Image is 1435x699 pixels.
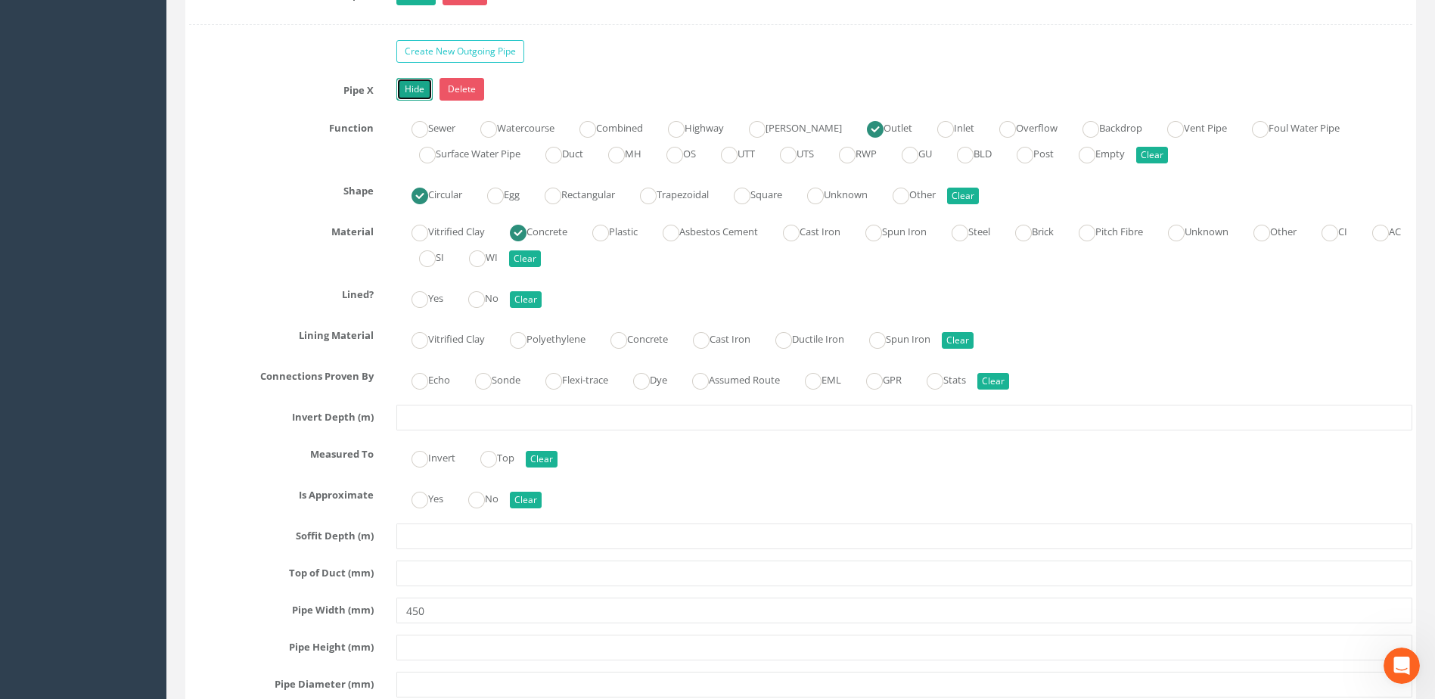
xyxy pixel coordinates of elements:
label: Sewer [396,116,455,138]
label: Rectangular [530,182,615,204]
label: Circular [396,182,462,204]
label: EML [790,368,841,390]
label: BLD [942,141,992,163]
label: GPR [851,368,902,390]
label: Invert [396,446,455,468]
iframe: Intercom live chat [1384,648,1420,684]
label: Watercourse [465,116,554,138]
label: Combined [564,116,643,138]
button: Clear [510,492,542,508]
label: Inlet [922,116,974,138]
label: Vent Pipe [1152,116,1227,138]
label: Flexi-trace [530,368,608,390]
label: WI [454,245,498,267]
label: Surface Water Pipe [404,141,520,163]
label: Pipe X [178,78,385,98]
label: MH [593,141,641,163]
label: CI [1306,219,1347,241]
label: Stats [912,368,966,390]
label: UTS [765,141,814,163]
span: Home [35,510,66,520]
button: Clear [977,373,1009,390]
h1: Messages [112,7,194,33]
label: AC [1357,219,1401,241]
label: No [453,286,499,308]
label: No [453,486,499,508]
button: Clear [947,188,979,204]
label: Plastic [577,219,638,241]
label: Overflow [984,116,1058,138]
label: Highway [653,116,724,138]
label: Measured To [178,442,385,461]
label: Function [178,116,385,135]
a: Create New Outgoing Pipe [396,40,524,63]
label: GU [887,141,932,163]
label: Ductile Iron [760,327,844,349]
label: Material [178,219,385,239]
label: Yes [396,486,443,508]
span: Messages [122,510,180,520]
label: Trapezoidal [625,182,709,204]
label: RWP [824,141,877,163]
label: UTT [706,141,755,163]
label: Top of Duct (mm) [178,561,385,580]
button: Clear [526,451,558,468]
button: Clear [942,332,974,349]
a: Hide [396,78,433,101]
a: Delete [440,78,484,101]
label: Duct [530,141,583,163]
label: Brick [1000,219,1054,241]
button: Clear [1136,147,1168,163]
label: SI [404,245,444,267]
button: Clear [510,291,542,308]
label: Vitrified Clay [396,219,485,241]
label: Unknown [792,182,868,204]
label: Pipe Height (mm) [178,635,385,654]
label: Top [465,446,514,468]
label: OS [651,141,696,163]
label: Square [719,182,782,204]
label: Connections Proven By [178,364,385,384]
button: Messages [101,472,201,533]
div: Close [266,6,293,33]
label: Spun Iron [850,219,927,241]
label: Vitrified Clay [396,327,485,349]
label: [PERSON_NAME] [734,116,842,138]
span: Help [240,510,264,520]
label: Backdrop [1067,116,1142,138]
label: Lined? [178,282,385,302]
label: Invert Depth (m) [178,405,385,424]
label: Other [877,182,936,204]
label: Pitch Fibre [1064,219,1143,241]
label: Pipe Diameter (mm) [178,672,385,691]
button: Clear [509,250,541,267]
label: Cast Iron [768,219,840,241]
label: Is Approximate [178,483,385,502]
label: Echo [396,368,450,390]
label: Polyethylene [495,327,585,349]
label: Yes [396,286,443,308]
label: Unknown [1153,219,1228,241]
button: Help [202,472,303,533]
label: Pipe Width (mm) [178,598,385,617]
label: Post [1002,141,1054,163]
label: Assumed Route [677,368,780,390]
label: Cast Iron [678,327,750,349]
label: Other [1238,219,1297,241]
label: Outlet [852,116,912,138]
label: Shape [178,179,385,198]
span: Messages from the team will be shown here [35,284,269,300]
label: Concrete [495,219,567,241]
label: Egg [472,182,520,204]
label: Asbestos Cement [648,219,758,241]
h2: No messages [101,251,202,269]
label: Foul Water Pipe [1237,116,1340,138]
button: Send us a message [70,426,233,456]
label: Empty [1064,141,1125,163]
label: Dye [618,368,667,390]
label: Lining Material [178,323,385,343]
label: Concrete [595,327,668,349]
label: Steel [936,219,990,241]
label: Sonde [460,368,520,390]
label: Soffit Depth (m) [178,523,385,543]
